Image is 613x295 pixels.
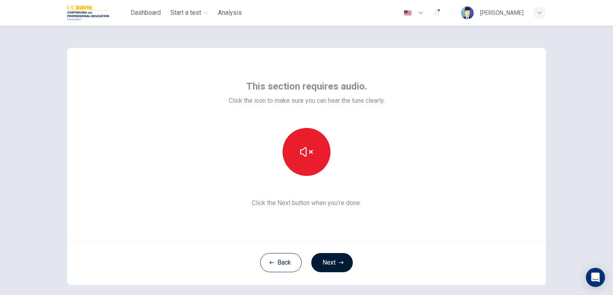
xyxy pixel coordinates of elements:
button: Dashboard [127,6,164,20]
img: UC Davis logo [67,5,109,21]
span: This section requires audio. [246,80,367,93]
button: Start a test [167,6,212,20]
a: UC Davis logo [67,5,127,21]
span: Dashboard [131,8,161,18]
span: Click the Next button when you’re done. [229,198,385,208]
span: Start a test [170,8,201,18]
button: Back [260,253,302,272]
span: Click the icon to make sure you can hear the tune clearly. [229,96,385,106]
div: [PERSON_NAME] [480,8,524,18]
button: Analysis [215,6,245,20]
span: Analysis [218,8,242,18]
img: en [403,10,413,16]
img: Profile picture [461,6,474,19]
div: Open Intercom Messenger [586,268,605,287]
button: Next [311,253,353,272]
